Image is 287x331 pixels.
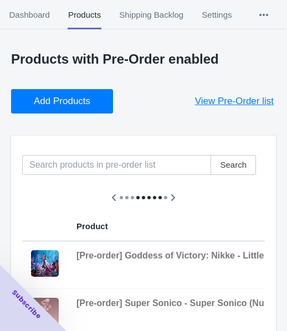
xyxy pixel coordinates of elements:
[76,221,108,231] span: Product
[31,250,59,277] img: 2_9985b073-f6c7-453e-9d7a-a5a90992c912.jpg
[119,1,184,29] span: Shipping Backlog
[9,1,50,29] span: Dashboard
[34,96,90,107] span: Add Products
[220,161,247,169] span: Search
[195,96,274,107] span: View Pre-Order list
[10,288,43,321] span: Subscribe
[163,188,183,208] button: Scroll table right one column
[68,1,101,29] span: Products
[211,155,256,175] button: Search
[104,188,124,208] button: Scroll table left one column
[11,89,113,113] button: Add Products
[22,155,211,175] input: Search products in pre-order list
[182,89,287,113] button: View Pre-Order list
[241,1,286,29] button: More tabs
[11,51,276,67] p: Products with Pre-Order enabled
[202,1,232,29] span: Settings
